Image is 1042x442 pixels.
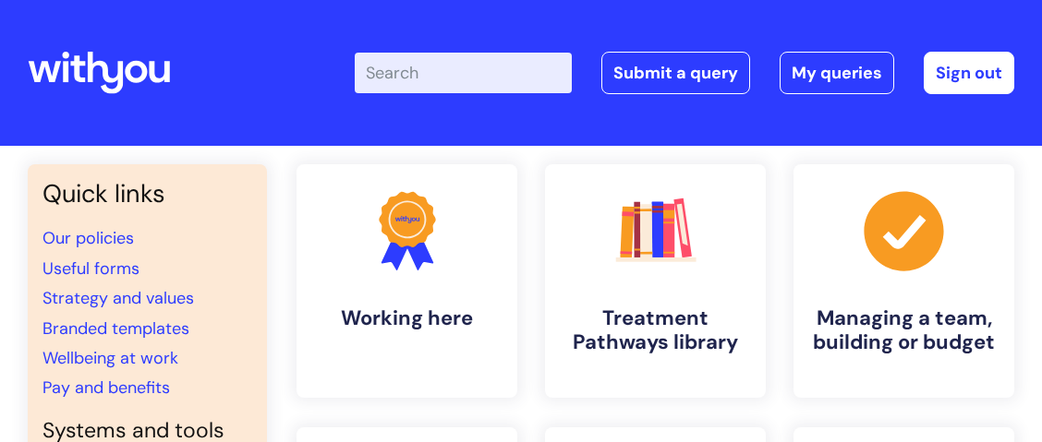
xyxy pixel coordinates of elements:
[42,227,134,249] a: Our policies
[780,52,894,94] a: My queries
[545,164,766,398] a: Treatment Pathways library
[808,306,1000,355] h4: Managing a team, building or budget
[42,376,170,399] a: Pay and benefits
[560,306,751,355] h4: Treatment Pathways library
[42,257,139,280] a: Useful forms
[42,347,178,369] a: Wellbeing at work
[924,52,1014,94] a: Sign out
[601,52,750,94] a: Submit a query
[794,164,1014,398] a: Managing a team, building or budget
[355,52,1014,94] div: | -
[42,317,189,340] a: Branded templates
[42,179,252,209] h3: Quick links
[311,306,503,330] h4: Working here
[297,164,517,398] a: Working here
[355,53,572,93] input: Search
[42,287,194,309] a: Strategy and values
